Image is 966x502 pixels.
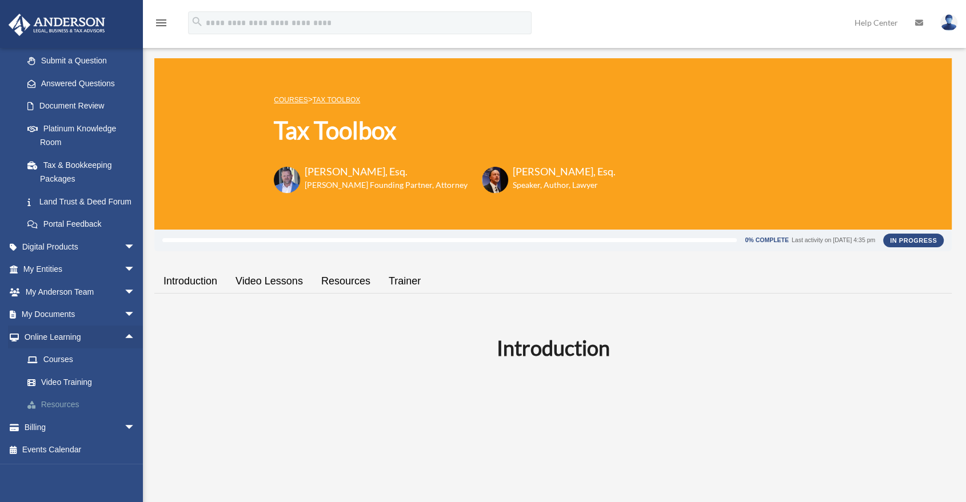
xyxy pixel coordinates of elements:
a: Portal Feedback [16,213,153,236]
a: Digital Productsarrow_drop_down [8,235,153,258]
div: Last activity on [DATE] 4:35 pm [792,237,875,243]
a: My Documentsarrow_drop_down [8,303,153,326]
span: arrow_drop_down [124,258,147,282]
a: Courses [16,348,153,371]
span: arrow_drop_down [124,303,147,327]
h6: Speaker, Author, Lawyer [513,179,601,191]
h6: [PERSON_NAME] Founding Partner, Attorney [305,179,468,191]
a: Billingarrow_drop_down [8,416,153,439]
span: arrow_drop_up [124,326,147,349]
a: Platinum Knowledge Room [16,117,153,154]
a: Video Training [16,371,153,393]
i: search [191,15,203,28]
a: My Anderson Teamarrow_drop_down [8,280,153,303]
img: Toby-circle-head.png [274,167,300,193]
a: menu [154,20,168,30]
a: Submit a Question [16,50,153,73]
a: Land Trust & Deed Forum [16,190,153,213]
p: > [274,93,616,107]
a: Document Review [16,95,153,118]
div: 0% Complete [745,237,788,243]
a: Events Calendar [8,439,153,461]
a: Introduction [154,265,226,298]
div: In Progress [883,234,944,247]
a: Resources [16,393,153,416]
img: Anderson Advisors Platinum Portal [5,14,109,36]
a: Online Learningarrow_drop_up [8,326,153,348]
h2: Introduction [161,334,945,362]
span: arrow_drop_down [124,416,147,439]
a: Video Lessons [226,265,312,298]
a: Trainer [380,265,430,298]
a: Tax Toolbox [313,96,360,104]
a: Tax & Bookkeeping Packages [16,154,153,190]
h3: [PERSON_NAME], Esq. [513,164,616,179]
img: Scott-Estill-Headshot.png [482,167,508,193]
a: My Entitiesarrow_drop_down [8,258,153,281]
img: User Pic [940,14,957,31]
h1: Tax Toolbox [274,114,616,147]
a: Answered Questions [16,72,153,95]
h3: [PERSON_NAME], Esq. [305,164,468,179]
i: menu [154,16,168,30]
a: COURSES [274,96,308,104]
span: arrow_drop_down [124,235,147,259]
a: Resources [312,265,380,298]
span: arrow_drop_down [124,280,147,304]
